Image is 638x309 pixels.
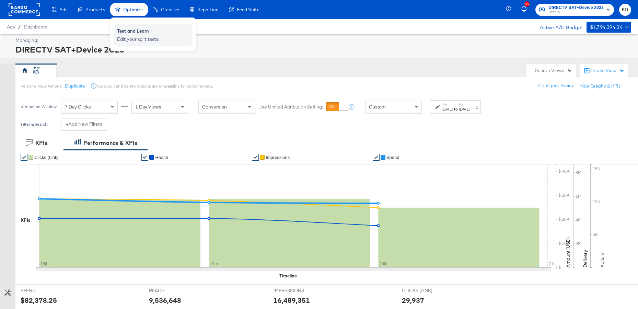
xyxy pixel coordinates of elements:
div: Save, edit and delete options are unavailable for personal view. [97,83,213,89]
button: Configure Pacing [533,80,579,92]
span: Ads [59,7,67,12]
div: KG [33,69,39,75]
span: Conversion [202,104,227,110]
span: Custom [369,104,386,110]
div: 190 [524,1,530,7]
span: CLICKS (LINK) [402,287,453,294]
div: Performance & KPIs [83,139,137,147]
div: Attribution Window: [21,104,58,109]
div: Create View [590,67,625,74]
button: +Add New Filters [61,118,107,130]
label: End: [459,102,470,106]
strong: to [453,106,459,112]
div: Managing: [15,37,629,44]
span: IMPRESSIONS [274,287,325,294]
text: Amount (USD) [565,237,571,267]
div: KPIs [21,217,31,224]
div: 29,937 [402,295,424,305]
a: ✔ [141,154,148,161]
text: Delivery [582,250,588,267]
button: $1,794,394.34 [587,22,631,33]
label: Start: [442,102,453,106]
div: [DATE] [442,106,453,112]
span: Feed Suite [237,7,259,12]
span: Clicks (Link) [34,155,59,160]
strong: + [66,121,69,127]
span: / [15,24,24,30]
span: Reporting [197,7,219,12]
a: ✔ [21,154,27,161]
span: ↑ [422,107,429,109]
span: REACH [149,287,200,294]
span: DirecTV [548,10,604,15]
a: ✔ [252,154,259,161]
div: 9,536,648 [149,295,181,305]
div: [DATE] [459,106,470,112]
div: 16,489,351 [274,295,310,305]
span: Impressions [266,155,290,160]
div: KPIs [35,139,47,147]
span: Ads [7,24,15,30]
span: Products [85,7,105,12]
button: 190 [520,3,532,16]
a: Dashboard [24,24,48,30]
span: Spend [386,155,399,160]
span: KG [622,6,628,14]
span: 1 Day Views [135,104,161,110]
div: DIRECTV SAT+Device 2023 [15,44,629,55]
div: Personal View Actions: [21,83,62,89]
button: Duplicate [65,83,85,89]
button: KG [619,4,631,16]
label: Use Unified Attribution Setting: [258,104,323,110]
button: DIRECTV SAT+Device 2023DirecTV [535,4,614,16]
div: $1,794,394.34 [590,23,623,32]
div: Filter & Search: [21,122,48,127]
span: DIRECTV SAT+Device 2023 [548,4,604,11]
div: Timeline [279,273,297,279]
span: 7 Day Clicks [65,104,91,110]
span: Creative [161,7,179,12]
div: Active A/C Budget [533,22,583,32]
div: Search Views [535,67,572,74]
text: Actions [599,251,605,267]
span: SPEND [21,287,72,294]
span: Reach [155,155,168,160]
div: $82,378.25 [21,295,57,305]
a: ✔ [373,154,380,161]
span: Optimize [123,7,143,12]
button: Hide Graphs & KPIs [579,83,621,89]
